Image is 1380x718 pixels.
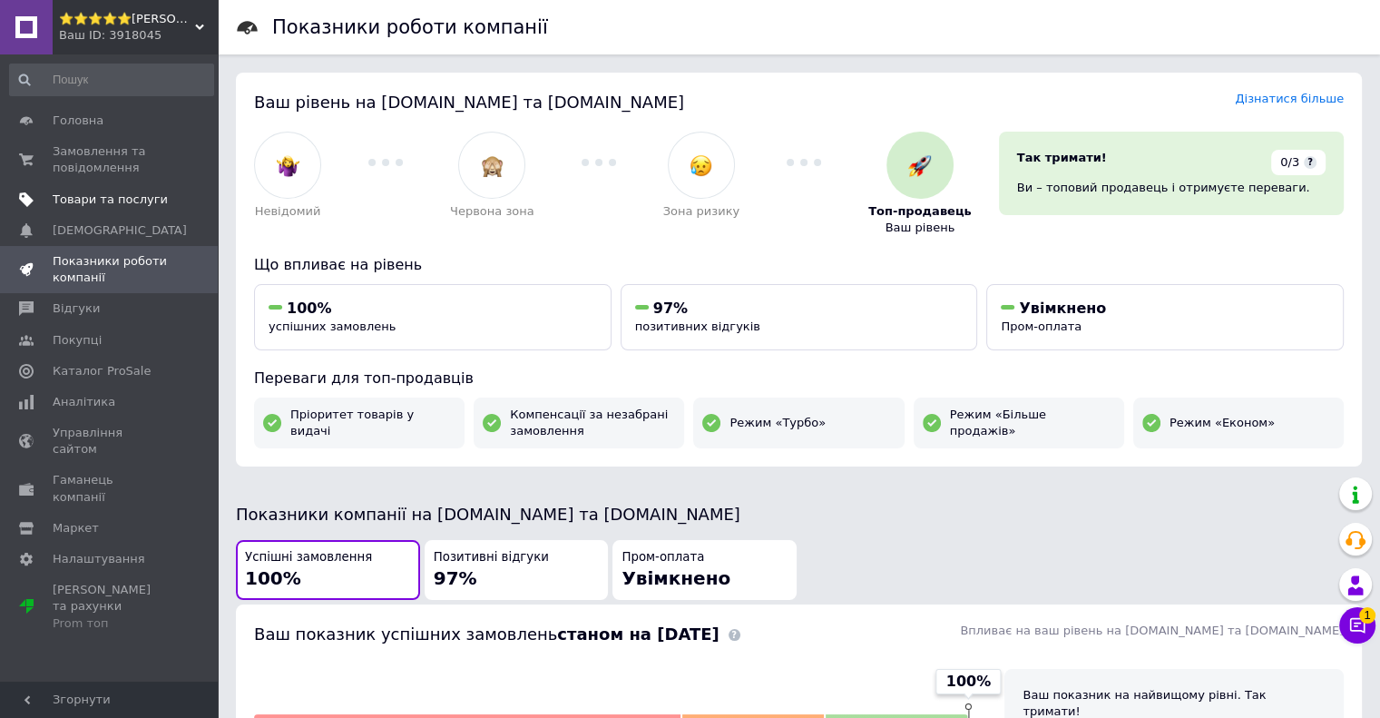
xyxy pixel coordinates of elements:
h1: Показники роботи компанії [272,16,548,38]
span: 100% [287,300,331,317]
button: 100%успішних замовлень [254,284,612,350]
b: станом на [DATE] [557,625,719,644]
div: Ви – топовий продавець і отримуєте переваги. [1017,180,1326,196]
button: Пром-оплатаУвімкнено [612,540,797,601]
span: Головна [53,113,103,129]
span: Замовлення та повідомлення [53,143,168,176]
img: :see_no_evil: [481,154,504,177]
span: Так тримати! [1017,151,1107,164]
span: Гаманець компанії [53,472,168,505]
span: Управління сайтом [53,425,168,457]
span: Зона ризику [663,203,740,220]
img: :woman-shrugging: [277,154,299,177]
span: 100% [245,567,301,589]
span: Товари та послуги [53,192,168,208]
span: Невідомий [255,203,321,220]
span: Пріоритет товарів у видачі [290,407,455,439]
span: Режим «Більше продажів» [950,407,1115,439]
span: Пром-оплата [1001,320,1081,333]
span: позитивних відгуків [635,320,760,333]
span: Увімкнено [621,567,730,589]
span: Що впливає на рівень [254,256,422,273]
span: Маркет [53,520,99,536]
span: 97% [653,300,688,317]
span: ⭐⭐⭐⭐⭐Angel's touch Територія затишку та комфорту [59,11,195,27]
span: [PERSON_NAME] та рахунки [53,582,168,632]
div: 0/3 [1271,150,1326,175]
span: Топ-продавець [868,203,972,220]
span: Успішні замовлення [245,549,372,566]
span: успішних замовлень [269,320,396,333]
span: Червона зона [450,203,534,220]
button: 97%позитивних відгуків [621,284,978,350]
span: Режим «Економ» [1170,415,1275,431]
button: Успішні замовлення100% [236,540,420,601]
img: :disappointed_relieved: [690,154,712,177]
div: Prom топ [53,615,168,632]
span: Показники компанії на [DOMAIN_NAME] та [DOMAIN_NAME] [236,505,740,524]
span: Переваги для топ-продавців [254,369,474,387]
span: Аналітика [53,394,115,410]
img: :rocket: [908,154,931,177]
span: [DEMOGRAPHIC_DATA] [53,222,187,239]
input: Пошук [9,64,214,96]
span: Увімкнено [1019,300,1106,317]
span: ? [1304,156,1316,169]
span: Налаштування [53,551,145,567]
span: Ваш рівень [886,220,955,236]
span: 1 [1359,607,1375,624]
span: Показники роботи компанії [53,253,168,286]
span: Режим «Турбо» [729,415,826,431]
span: Пром-оплата [621,549,704,566]
button: УвімкненоПром-оплата [986,284,1344,350]
button: Чат з покупцем1 [1339,607,1375,644]
span: Відгуки [53,300,100,317]
span: Впливає на ваш рівень на [DOMAIN_NAME] та [DOMAIN_NAME] [960,624,1344,637]
span: Ваш рівень на [DOMAIN_NAME] та [DOMAIN_NAME] [254,93,684,112]
span: Покупці [53,332,102,349]
a: Дізнатися більше [1235,92,1344,105]
button: Позитивні відгуки97% [425,540,609,601]
div: Ваш ID: 3918045 [59,27,218,44]
span: Компенсації за незабрані замовлення [510,407,675,439]
span: 100% [946,672,991,692]
span: 97% [434,567,477,589]
span: Позитивні відгуки [434,549,549,566]
span: Ваш показник успішних замовлень [254,625,719,644]
span: Каталог ProSale [53,363,151,379]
